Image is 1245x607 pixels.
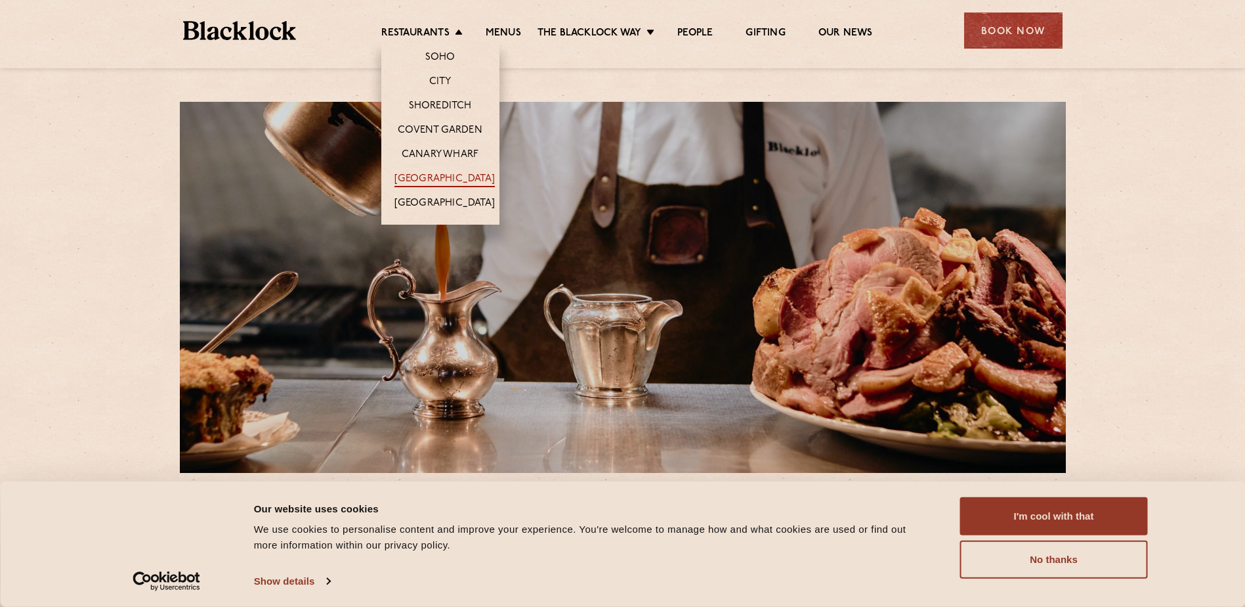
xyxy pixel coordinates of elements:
a: Our News [818,27,873,41]
a: [GEOGRAPHIC_DATA] [394,197,495,212]
a: Gifting [746,27,785,41]
a: City [429,76,452,90]
a: People [677,27,713,41]
div: We use cookies to personalise content and improve your experience. You're welcome to manage how a... [254,522,931,553]
a: Covent Garden [398,124,482,139]
a: The Blacklock Way [538,27,641,41]
button: I'm cool with that [960,497,1148,535]
a: [GEOGRAPHIC_DATA] [394,173,495,187]
a: Soho [425,51,455,66]
button: No thanks [960,541,1148,579]
a: Shoreditch [409,100,472,114]
a: Menus [486,27,521,41]
img: BL_Textured_Logo-footer-cropped.svg [183,21,297,40]
a: Usercentrics Cookiebot - opens in a new window [109,572,224,591]
a: Restaurants [381,27,450,41]
div: Our website uses cookies [254,501,931,516]
a: Show details [254,572,330,591]
div: Book Now [964,12,1063,49]
a: Canary Wharf [402,148,478,163]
